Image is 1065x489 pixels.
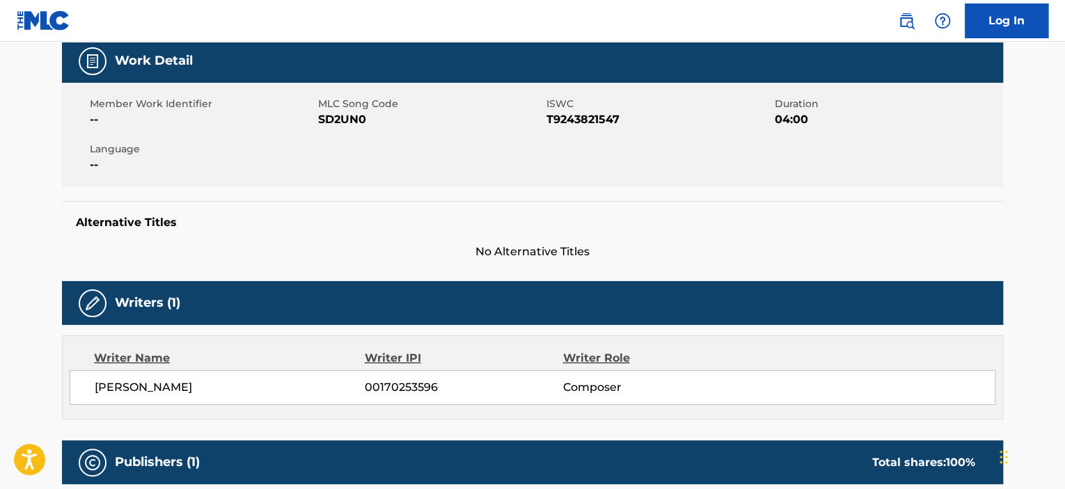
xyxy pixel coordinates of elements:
img: Work Detail [84,53,101,70]
div: Drag [1000,436,1008,478]
h5: Work Detail [115,53,193,69]
span: Composer [562,379,743,396]
h5: Alternative Titles [76,216,989,230]
span: 00170253596 [365,379,562,396]
a: Public Search [892,7,920,35]
span: ISWC [546,97,771,111]
span: 04:00 [775,111,1000,128]
div: Writer Name [94,350,365,367]
span: MLC Song Code [318,97,543,111]
h5: Writers (1) [115,295,180,311]
img: Writers [84,295,101,312]
div: Help [929,7,956,35]
div: Total shares: [872,454,975,471]
iframe: Chat Widget [995,422,1065,489]
span: [PERSON_NAME] [95,379,365,396]
span: T9243821547 [546,111,771,128]
span: Member Work Identifier [90,97,315,111]
span: No Alternative Titles [62,243,1003,260]
span: -- [90,111,315,128]
div: Writer Role [562,350,743,367]
div: Writer IPI [365,350,563,367]
img: search [898,13,915,29]
span: Language [90,142,315,157]
a: Log In [965,3,1048,38]
span: Duration [775,97,1000,111]
h5: Publishers (1) [115,454,200,470]
img: MLC Logo [17,10,70,31]
span: 100 % [946,456,975,469]
span: -- [90,157,315,173]
img: help [934,13,951,29]
span: SD2UN0 [318,111,543,128]
img: Publishers [84,454,101,471]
